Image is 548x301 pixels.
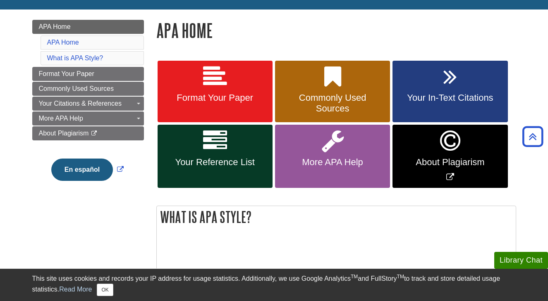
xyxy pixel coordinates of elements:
[392,125,507,188] a: Link opens in new window
[397,274,404,280] sup: TM
[39,115,83,122] span: More APA Help
[39,23,71,30] span: APA Home
[164,157,266,168] span: Your Reference List
[281,92,384,114] span: Commonly Used Sources
[97,284,113,296] button: Close
[39,70,94,77] span: Format Your Paper
[164,92,266,103] span: Format Your Paper
[519,131,546,142] a: Back to Top
[32,126,144,140] a: About Plagiarism
[32,67,144,81] a: Format Your Paper
[157,206,516,228] h2: What is APA Style?
[399,92,501,103] span: Your In-Text Citations
[158,61,273,123] a: Format Your Paper
[494,252,548,269] button: Library Chat
[275,61,390,123] a: Commonly Used Sources
[39,130,89,137] span: About Plagiarism
[47,55,103,62] a: What is APA Style?
[51,159,113,181] button: En español
[39,85,114,92] span: Commonly Used Sources
[32,274,516,296] div: This site uses cookies and records your IP address for usage statistics. Additionally, we use Goo...
[399,157,501,168] span: About Plagiarism
[351,274,358,280] sup: TM
[59,286,92,293] a: Read More
[32,97,144,111] a: Your Citations & References
[158,125,273,188] a: Your Reference List
[91,131,98,136] i: This link opens in a new window
[32,20,144,34] a: APA Home
[32,111,144,126] a: More APA Help
[275,125,390,188] a: More APA Help
[156,20,516,41] h1: APA Home
[39,100,122,107] span: Your Citations & References
[47,39,79,46] a: APA Home
[392,61,507,123] a: Your In-Text Citations
[281,157,384,168] span: More APA Help
[49,166,126,173] a: Link opens in new window
[32,82,144,96] a: Commonly Used Sources
[32,20,144,195] div: Guide Page Menu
